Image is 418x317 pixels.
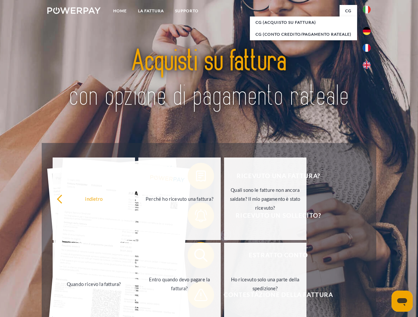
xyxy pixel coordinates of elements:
[142,275,217,293] div: Entro quando devo pagare la fattura?
[363,27,371,35] img: de
[47,7,101,14] img: logo-powerpay-white.svg
[363,61,371,69] img: en
[169,5,204,17] a: Supporto
[57,194,131,203] div: indietro
[363,44,371,52] img: fr
[132,5,169,17] a: LA FATTURA
[224,158,306,240] a: Quali sono le fatture non ancora saldate? Il mio pagamento è stato ricevuto?
[228,185,302,212] div: Quali sono le fatture non ancora saldate? Il mio pagamento è stato ricevuto?
[250,28,357,40] a: CG (Conto Credito/Pagamento rateale)
[63,32,355,126] img: title-powerpay_it.svg
[57,279,131,288] div: Quando ricevo la fattura?
[363,6,371,14] img: it
[250,17,357,28] a: CG (Acquisto su fattura)
[392,291,413,312] iframe: Pulsante per aprire la finestra di messaggistica
[340,5,357,17] a: CG
[228,275,302,293] div: Ho ricevuto solo una parte della spedizione?
[142,194,217,203] div: Perché ho ricevuto una fattura?
[108,5,132,17] a: Home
